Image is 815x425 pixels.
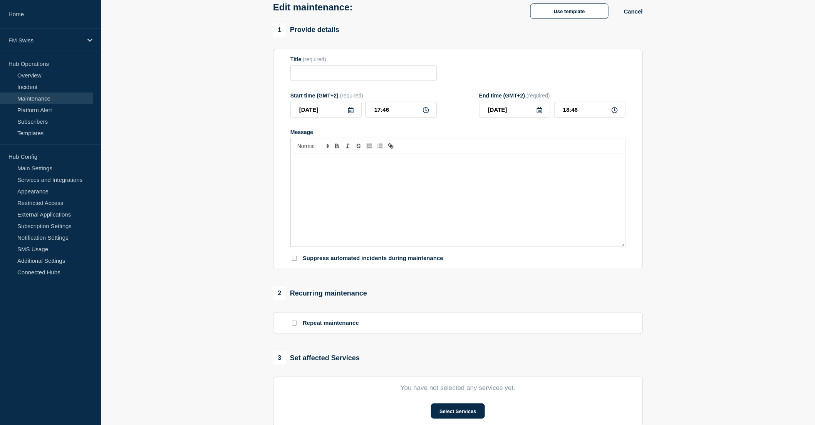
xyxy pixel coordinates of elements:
[290,102,362,118] input: YYYY-MM-DD
[340,92,364,99] span: (required)
[554,102,626,118] input: HH:MM
[303,319,359,327] p: Repeat maintenance
[375,141,386,151] button: Toggle bulleted list
[291,154,625,247] div: Message
[273,287,367,300] div: Recurring maintenance
[273,351,286,365] span: 3
[290,129,626,135] div: Message
[624,8,643,15] button: Cancel
[292,256,297,261] input: Suppress automated incidents during maintenance
[303,255,443,262] p: Suppress automated incidents during maintenance
[303,56,326,62] span: (required)
[273,24,286,37] span: 1
[479,102,550,118] input: YYYY-MM-DD
[530,3,609,19] button: Use template
[273,2,353,13] h1: Edit maintenance:
[290,65,437,81] input: Title
[366,102,437,118] input: HH:MM
[8,37,82,44] p: FM Swiss
[294,141,332,151] span: Font size
[342,141,353,151] button: Toggle italic text
[353,141,364,151] button: Toggle strikethrough text
[290,384,626,392] p: You have not selected any services yet.
[364,141,375,151] button: Toggle ordered list
[332,141,342,151] button: Toggle bold text
[290,92,437,99] div: Start time (GMT+2)
[431,403,485,419] button: Select Services
[273,24,339,37] div: Provide details
[292,321,297,326] input: Repeat maintenance
[527,92,550,99] span: (required)
[273,287,286,300] span: 2
[290,56,437,62] div: Title
[479,92,626,99] div: End time (GMT+2)
[386,141,396,151] button: Toggle link
[273,351,360,365] div: Set affected Services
